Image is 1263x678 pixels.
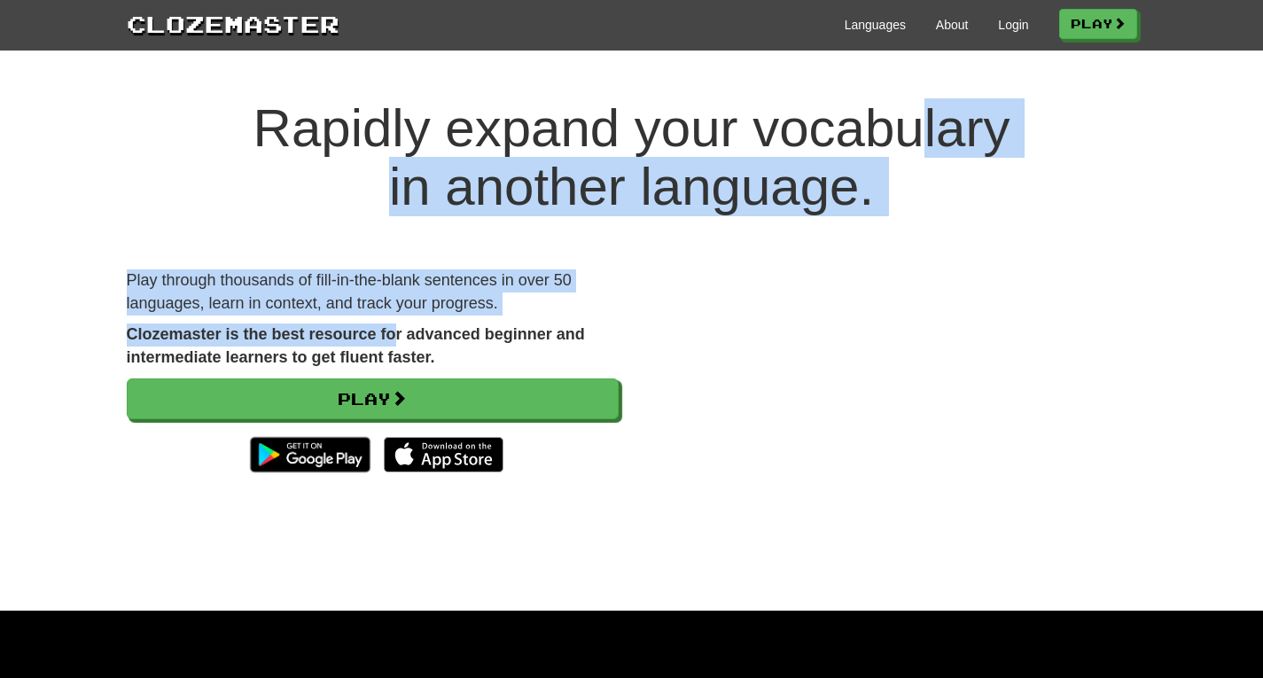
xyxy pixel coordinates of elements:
a: Play [1059,9,1137,39]
p: Play through thousands of fill-in-the-blank sentences in over 50 languages, learn in context, and... [127,269,619,315]
a: Languages [845,16,906,34]
a: About [936,16,969,34]
a: Clozemaster [127,7,339,40]
a: Login [998,16,1028,34]
img: Get it on Google Play [241,428,378,481]
img: Download_on_the_App_Store_Badge_US-UK_135x40-25178aeef6eb6b83b96f5f2d004eda3bffbb37122de64afbaef7... [384,437,503,472]
a: Play [127,378,619,419]
strong: Clozemaster is the best resource for advanced beginner and intermediate learners to get fluent fa... [127,325,585,366]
